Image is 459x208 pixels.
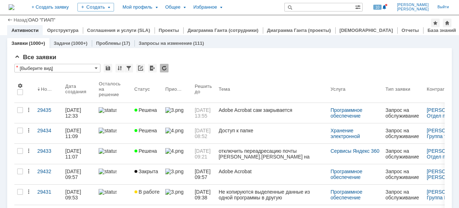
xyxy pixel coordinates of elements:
div: Действия [26,107,32,113]
div: Запрос на обслуживание [385,148,421,160]
a: Назад [14,17,27,23]
span: [DATE] 09:57 [195,169,212,180]
div: 29433 [37,148,60,154]
div: Adobe Acrobat [219,169,325,174]
span: [DATE] 09:21 [195,148,212,160]
div: Статус [134,86,150,92]
a: 29431 [34,185,62,205]
div: (17) [122,41,130,46]
a: Запрос на обслуживание [383,185,424,205]
div: Не копируются выделенные данные из одной программы в другую [219,189,325,200]
div: отключить переадресацию почты [PERSON_NAME].[PERSON_NAME] на [PERSON_NAME] [219,148,325,160]
a: 3.png [162,103,192,123]
div: Действия [26,169,32,174]
th: Дата создания [62,75,96,103]
img: statusbar-100 (1).png [99,169,117,174]
a: Задачи [54,41,70,46]
a: 29435 [34,103,62,123]
a: Решена [132,144,162,164]
a: отключить переадресацию почты [PERSON_NAME].[PERSON_NAME] на [PERSON_NAME] [216,144,328,164]
img: 4.png [165,128,183,133]
span: В работе [134,189,160,195]
a: Программное обеспечение [331,169,364,180]
a: Программное обеспечение [331,107,364,119]
div: 29432 [37,169,60,174]
th: Тип заявки [383,75,424,103]
div: 29431 [37,189,60,195]
div: Обновлять список [160,64,169,72]
div: ОАО "ГИАП" [28,17,55,23]
div: Осталось на решение [99,81,123,97]
a: [DATE] 11:09 [62,123,96,143]
a: Соглашения и услуги (SLA) [87,28,150,33]
div: Adobe Acrobat сам закрывается [219,107,325,113]
div: Решить до [195,84,213,94]
img: 3.png [165,189,183,195]
span: Решена [134,128,157,133]
a: [DATE] 12:33 [62,103,96,123]
div: [DATE] 09:57 [65,169,82,180]
span: Все заявки [14,54,56,61]
th: Тема [216,75,328,103]
a: Запросы на изменение [139,41,192,46]
div: Экспорт списка [148,64,157,72]
a: Сервисы Яндекс 360 [331,148,379,154]
span: [DATE] 08:52 [195,128,212,139]
a: 4.png [162,144,192,164]
span: Настройки [17,83,23,89]
a: [DATE] 09:57 [62,164,96,184]
div: 29435 [37,107,60,113]
a: [DATE] 11:07 [62,144,96,164]
th: Статус [132,75,162,103]
div: Тема [219,86,231,92]
div: Тип заявки [385,86,410,92]
a: [DATE] 09:57 [192,164,216,184]
a: Программное обеспечение [331,189,364,200]
a: 29434 [34,123,62,143]
div: Доступ к папке [219,128,325,133]
a: [DATE] 08:52 [192,123,216,143]
a: [DATE] 09:21 [192,144,216,164]
a: Хранение электронной информации [331,128,361,145]
a: Не копируются выделенные данные из одной программы в другую [216,185,328,205]
img: statusbar-100 (1).png [99,107,117,113]
a: Диаграмма Ганта (сотрудники) [188,28,259,33]
a: 3.png [162,164,192,184]
img: logo [9,4,14,10]
a: Решена [132,103,162,123]
div: Сортировка... [115,64,124,72]
th: Приоритет [162,75,192,103]
div: Запрос на обслуживание [385,169,421,180]
a: Запрос на обслуживание [383,123,424,143]
a: statusbar-100 (1).png [96,123,131,143]
div: Действия [26,148,32,154]
a: [DEMOGRAPHIC_DATA] [340,28,393,33]
div: Услуга [331,86,346,92]
th: Осталось на решение [96,75,131,103]
div: Настройки списка отличаются от сохраненных в виде [16,65,18,70]
a: 4.png [162,123,192,143]
th: Услуга [328,75,383,103]
a: [DATE] 13:55 [192,103,216,123]
div: | [27,17,28,22]
a: statusbar-100 (1).png [96,144,131,164]
a: Запрос на обслуживание [383,164,424,184]
a: В работе [132,185,162,205]
img: 3.png [165,169,183,174]
span: [PERSON_NAME] [397,3,429,7]
div: (1000+) [29,41,45,46]
div: Запрос на обслуживание [385,189,421,200]
div: (111) [193,41,204,46]
img: statusbar-60 (1).png [99,189,117,195]
a: Проблемы [96,41,121,46]
div: Запрос на обслуживание [385,128,421,139]
div: Скопировать ссылку на список [136,64,145,72]
img: statusbar-100 (1).png [99,128,117,133]
div: Дата создания [65,84,87,94]
a: Диаграмма Ганта (проекты) [267,28,331,33]
a: Доступ к папке [216,123,328,143]
span: [DATE] 13:55 [195,107,212,119]
div: Действия [26,128,32,133]
div: Фильтрация... [124,64,133,72]
div: Номер [41,86,54,92]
